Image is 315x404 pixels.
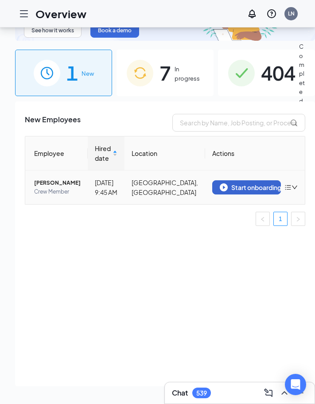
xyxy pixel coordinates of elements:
div: LN [288,10,295,17]
th: Location [124,136,205,171]
button: ComposeMessage [261,386,276,400]
span: right [296,217,301,222]
div: Start onboarding [220,183,273,191]
button: Start onboarding [212,180,281,194]
div: 539 [196,389,207,397]
td: [GEOGRAPHIC_DATA], [GEOGRAPHIC_DATA] [124,171,205,204]
span: Crew Member [34,187,81,196]
span: 404 [261,58,296,88]
h1: Overview [35,6,86,21]
svg: ChevronUp [279,388,290,398]
svg: Notifications [247,8,257,19]
span: In progress [175,65,203,83]
svg: QuestionInfo [266,8,277,19]
span: Hired date [95,144,111,163]
div: [DATE] 9:45 AM [95,178,117,197]
th: Employee [25,136,88,171]
span: down [292,184,298,190]
th: Actions [205,136,305,171]
a: 1 [274,212,287,225]
h3: Chat [172,388,188,398]
span: Completed [299,42,305,105]
button: Book a demo [90,23,139,38]
li: Previous Page [256,212,270,226]
span: [PERSON_NAME] [34,179,81,187]
li: Next Page [291,212,305,226]
span: bars [284,184,292,191]
button: right [291,212,305,226]
button: ChevronUp [277,386,292,400]
span: 7 [159,58,171,88]
div: Open Intercom Messenger [285,374,306,395]
input: Search by Name, Job Posting, or Process [172,114,305,132]
button: See how it works [24,23,82,38]
span: New Employees [25,114,81,132]
span: 1 [66,58,78,88]
span: New [82,69,94,78]
li: 1 [273,212,288,226]
span: left [260,217,265,222]
button: left [256,212,270,226]
svg: Hamburger [19,8,29,19]
svg: ComposeMessage [263,388,274,398]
